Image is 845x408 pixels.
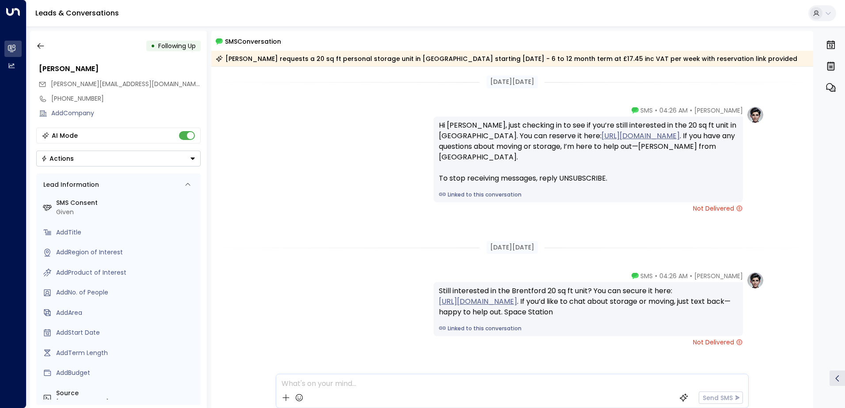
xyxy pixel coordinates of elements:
[746,106,764,124] img: profile-logo.png
[640,106,653,115] span: SMS
[694,272,743,280] span: [PERSON_NAME]
[51,79,202,88] span: [PERSON_NAME][EMAIL_ADDRESS][DOMAIN_NAME]
[659,272,688,280] span: 04:26 AM
[601,131,680,141] a: [URL][DOMAIN_NAME]
[52,131,78,140] div: AI Mode
[56,208,197,217] div: Given
[56,248,197,257] div: AddRegion of Interest
[41,155,74,162] div: Actions
[693,204,743,213] span: Not Delivered
[694,106,743,115] span: [PERSON_NAME]
[439,191,738,199] a: Linked to this conversation
[690,272,692,280] span: •
[158,42,196,50] span: Following Up
[56,398,197,407] div: [PHONE_NUMBER]
[225,36,281,46] span: SMS Conversation
[439,286,738,317] div: Still interested in the Brentford 20 sq ft unit? You can secure it here: . If you’d like to chat ...
[690,106,692,115] span: •
[35,8,119,18] a: Leads & Conversations
[56,308,197,317] div: AddArea
[56,348,197,358] div: AddTerm Length
[51,94,201,103] div: [PHONE_NUMBER]
[655,106,657,115] span: •
[51,109,201,118] div: AddCompany
[51,79,201,89] span: tim@thinedge.co.uk
[56,288,197,297] div: AddNo. of People
[56,328,197,337] div: AddStart Date
[487,76,538,88] div: [DATE][DATE]
[216,54,797,63] div: [PERSON_NAME] requests a 20 sq ft personal storage unit in [GEOGRAPHIC_DATA] starting [DATE] - 6 ...
[151,38,155,54] div: •
[655,272,657,280] span: •
[40,180,99,189] div: Lead Information
[746,272,764,289] img: profile-logo.png
[56,268,197,277] div: AddProduct of Interest
[487,241,538,254] div: [DATE][DATE]
[439,296,517,307] a: [URL][DOMAIN_NAME]
[56,198,197,208] label: SMS Consent
[640,272,653,280] span: SMS
[659,106,688,115] span: 04:26 AM
[36,151,201,166] div: Button group with a nested menu
[439,325,738,332] a: Linked to this conversation
[56,389,197,398] label: Source
[36,151,201,166] button: Actions
[439,120,738,184] div: Hi [PERSON_NAME], just checking in to see if you’re still interested in the 20 sq ft unit in [GEO...
[56,368,197,378] div: AddBudget
[39,64,201,74] div: [PERSON_NAME]
[56,228,197,237] div: AddTitle
[693,338,743,347] span: Not Delivered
